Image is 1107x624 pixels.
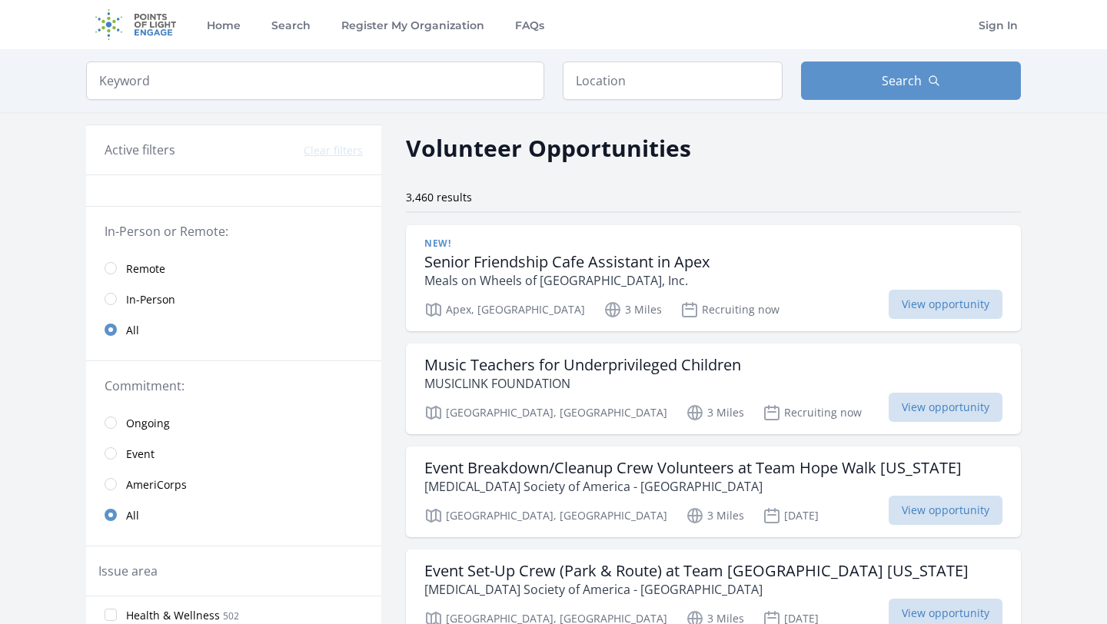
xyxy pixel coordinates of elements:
h3: Active filters [105,141,175,159]
a: Event Breakdown/Cleanup Crew Volunteers at Team Hope Walk [US_STATE] [MEDICAL_DATA] Society of Am... [406,446,1021,537]
span: Remote [126,261,165,277]
input: Health & Wellness 502 [105,609,117,621]
p: Apex, [GEOGRAPHIC_DATA] [424,300,585,319]
button: Clear filters [304,143,363,158]
legend: Issue area [98,562,158,580]
a: Event [86,438,381,469]
a: All [86,500,381,530]
span: All [126,508,139,523]
span: In-Person [126,292,175,307]
h2: Volunteer Opportunities [406,131,691,165]
h3: Senior Friendship Cafe Assistant in Apex [424,253,710,271]
h3: Event Breakdown/Cleanup Crew Volunteers at Team Hope Walk [US_STATE] [424,459,962,477]
a: Remote [86,253,381,284]
p: [MEDICAL_DATA] Society of America - [GEOGRAPHIC_DATA] [424,477,962,496]
span: AmeriCorps [126,477,187,493]
span: New! [424,237,450,250]
span: Health & Wellness [126,608,220,623]
p: [DATE] [763,506,819,525]
p: Recruiting now [763,403,862,422]
button: Search [801,61,1021,100]
span: Search [882,71,922,90]
a: Music Teachers for Underprivileged Children MUSICLINK FOUNDATION [GEOGRAPHIC_DATA], [GEOGRAPHIC_D... [406,344,1021,434]
a: New! Senior Friendship Cafe Assistant in Apex Meals on Wheels of [GEOGRAPHIC_DATA], Inc. Apex, [G... [406,225,1021,331]
span: Event [126,446,155,462]
input: Location [563,61,783,100]
span: View opportunity [889,393,1002,422]
h3: Event Set-Up Crew (Park & Route) at Team [GEOGRAPHIC_DATA] [US_STATE] [424,562,969,580]
input: Keyword [86,61,544,100]
p: 3 Miles [603,300,662,319]
span: All [126,323,139,338]
legend: In-Person or Remote: [105,222,363,241]
span: 3,460 results [406,190,472,204]
p: 3 Miles [686,403,744,422]
p: 3 Miles [686,506,744,525]
h3: Music Teachers for Underprivileged Children [424,356,741,374]
a: Ongoing [86,407,381,438]
span: 502 [223,609,239,622]
p: [GEOGRAPHIC_DATA], [GEOGRAPHIC_DATA] [424,506,667,525]
p: Recruiting now [680,300,780,319]
p: [GEOGRAPHIC_DATA], [GEOGRAPHIC_DATA] [424,403,667,422]
span: View opportunity [889,290,1002,319]
a: All [86,314,381,345]
span: Ongoing [126,416,170,431]
span: View opportunity [889,496,1002,525]
p: Meals on Wheels of [GEOGRAPHIC_DATA], Inc. [424,271,710,290]
legend: Commitment: [105,377,363,395]
a: In-Person [86,284,381,314]
p: MUSICLINK FOUNDATION [424,374,741,393]
a: AmeriCorps [86,469,381,500]
p: [MEDICAL_DATA] Society of America - [GEOGRAPHIC_DATA] [424,580,969,599]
